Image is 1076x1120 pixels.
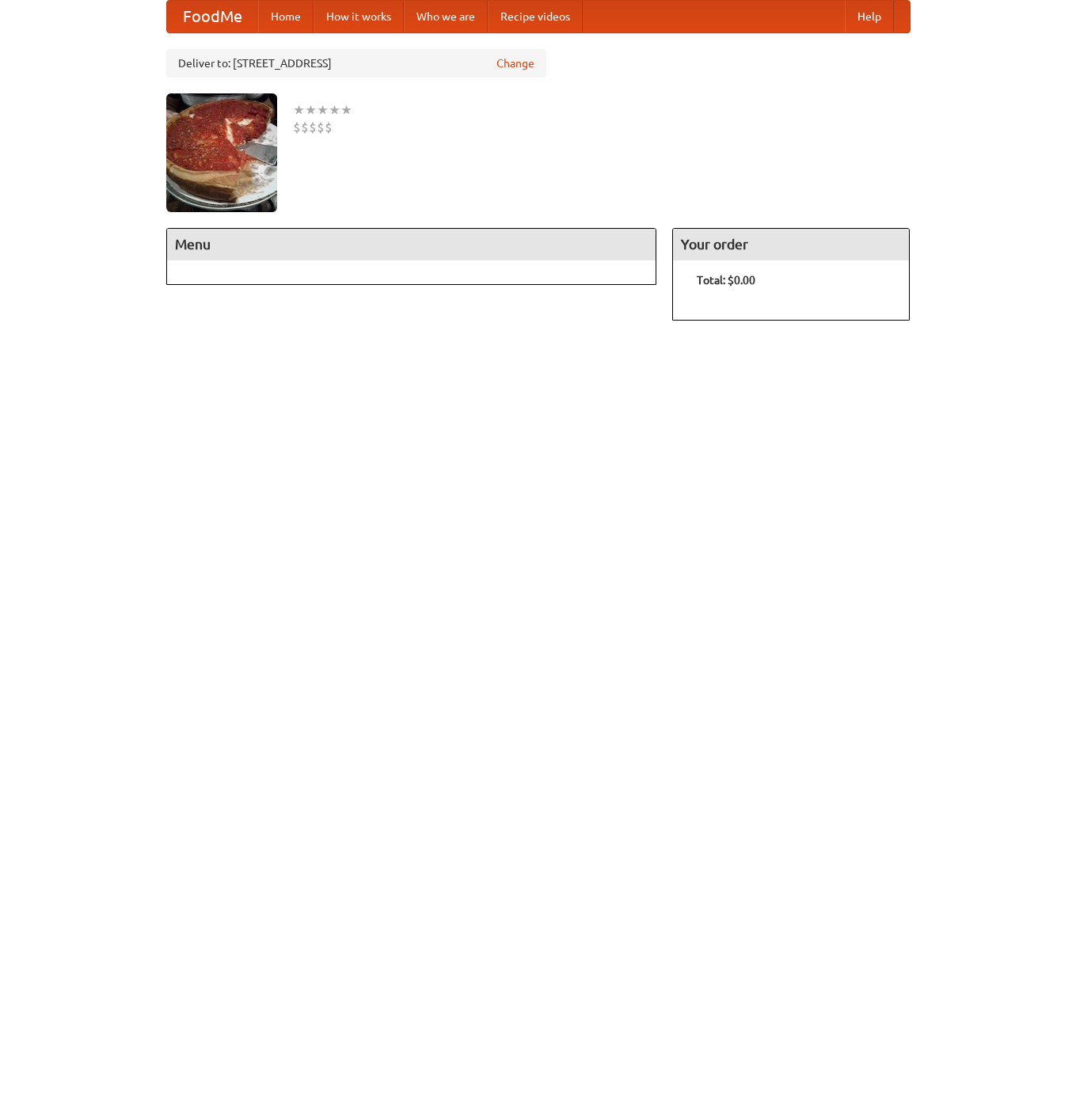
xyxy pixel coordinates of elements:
img: angular.jpg [166,93,277,212]
li: ★ [305,101,317,119]
a: Change [496,55,534,71]
li: $ [293,119,301,136]
li: $ [317,119,325,136]
li: ★ [293,101,305,119]
a: How it works [314,1,404,32]
a: Help [845,1,894,32]
li: ★ [340,101,352,119]
li: $ [325,119,333,136]
h4: Menu [167,229,656,260]
li: ★ [317,101,329,119]
b: Total: $0.00 [697,274,755,287]
a: FoodMe [167,1,258,32]
li: $ [309,119,317,136]
li: $ [301,119,309,136]
a: Home [258,1,314,32]
a: Who we are [404,1,488,32]
h4: Your order [673,229,909,260]
a: Recipe videos [488,1,583,32]
li: ★ [329,101,340,119]
div: Deliver to: [STREET_ADDRESS] [166,49,546,78]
